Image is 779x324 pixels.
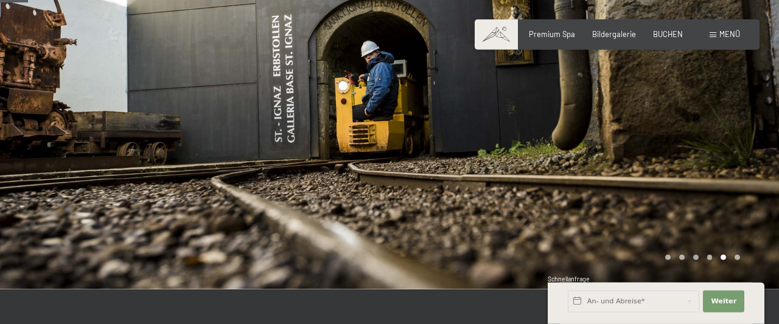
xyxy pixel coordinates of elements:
span: Schnellanfrage [548,275,590,283]
div: Carousel Page 5 (Current Slide) [721,255,726,260]
button: Weiter [703,291,744,312]
div: Carousel Page 2 [679,255,685,260]
div: Carousel Page 3 [693,255,699,260]
span: Menü [719,29,740,39]
a: Premium Spa [529,29,575,39]
div: Carousel Page 4 [707,255,713,260]
span: Weiter [711,297,736,306]
div: Carousel Page 6 [735,255,740,260]
a: Bildergalerie [592,29,636,39]
div: Carousel Page 1 [665,255,671,260]
div: Carousel Pagination [661,255,740,260]
a: BUCHEN [653,29,683,39]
